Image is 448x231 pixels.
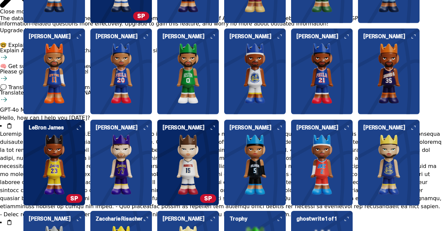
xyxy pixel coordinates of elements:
img: card image [23,134,85,195]
h6: [PERSON_NAME] [363,34,420,39]
img: card image [157,43,219,104]
img: card image [358,134,420,195]
h6: ghostwrite 1 of 1 [296,216,353,222]
span: SP [200,194,216,203]
h6: Zaccharie Risacher [96,216,152,222]
img: card image [291,43,353,104]
h6: [PERSON_NAME] [296,34,353,39]
h6: [PERSON_NAME] [163,125,219,130]
img: card image [157,134,219,195]
span: SP [66,194,82,203]
img: card image [90,43,152,104]
img: card image [291,134,353,195]
h6: Trophy [230,216,286,222]
img: card image [224,134,286,195]
h6: [PERSON_NAME] [296,125,353,130]
h6: [PERSON_NAME] [230,34,286,39]
h6: [PERSON_NAME] [230,125,286,130]
h6: [PERSON_NAME] [163,34,219,39]
span: SP [133,12,149,20]
h6: [PERSON_NAME] [363,125,420,130]
h6: [PERSON_NAME] [163,216,219,222]
h6: [PERSON_NAME] [29,34,85,39]
h6: LeBron James [29,125,85,130]
h6: [PERSON_NAME] [29,216,85,222]
img: card image [358,43,420,104]
h6: [PERSON_NAME] [96,34,152,39]
h6: [PERSON_NAME] [96,125,152,130]
img: card image [23,43,85,104]
img: card image [90,134,152,195]
img: card image [224,43,286,104]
